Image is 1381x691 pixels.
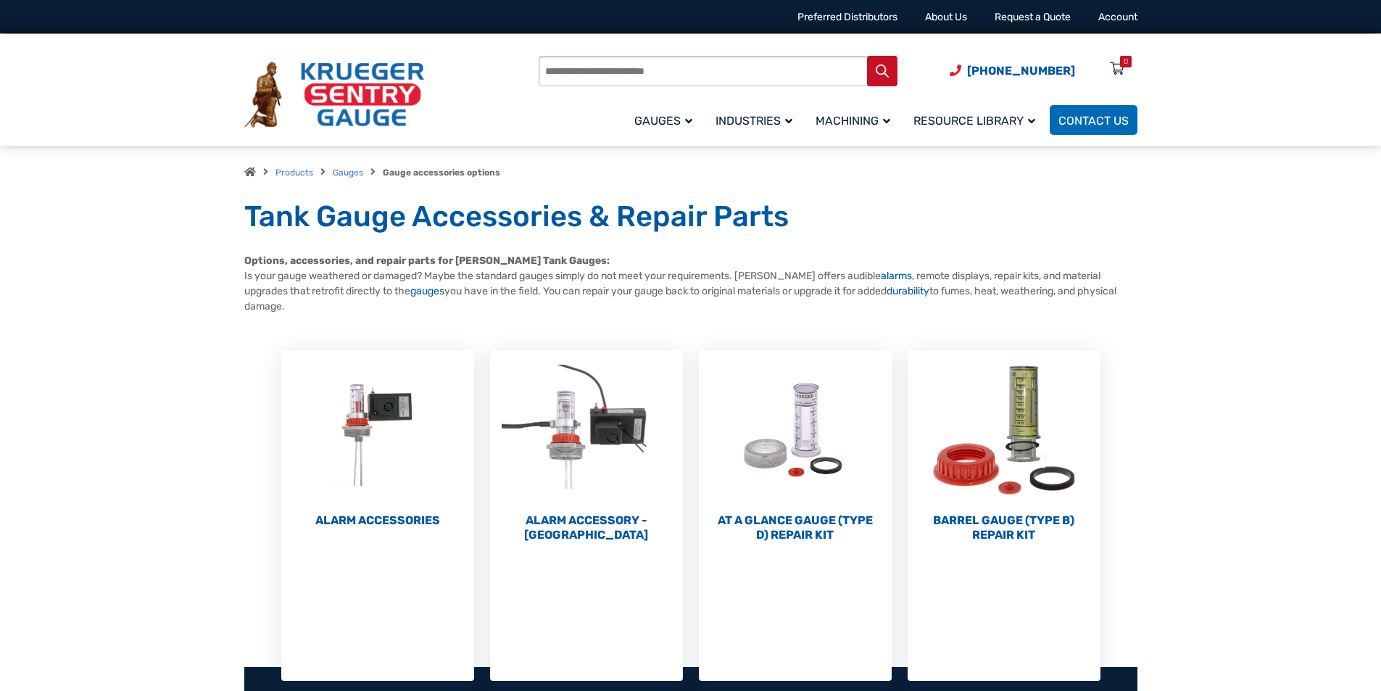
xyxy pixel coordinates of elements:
[244,255,610,267] strong: Options, accessories, and repair parts for [PERSON_NAME] Tank Gauges:
[333,167,363,178] a: Gauges
[716,114,792,128] span: Industries
[410,285,444,297] a: gauges
[699,350,892,542] a: Visit product category At a Glance Gauge (Type D) Repair Kit
[244,62,424,128] img: Krueger Sentry Gauge
[699,513,892,542] h2: At a Glance Gauge (Type D) Repair Kit
[950,62,1075,80] a: Phone Number (920) 434-8860
[887,285,929,297] a: durability
[905,103,1050,137] a: Resource Library
[490,350,683,510] img: Alarm Accessory - DC
[699,350,892,510] img: At a Glance Gauge (Type D) Repair Kit
[275,167,313,178] a: Products
[281,350,474,510] img: Alarm Accessories
[967,64,1075,78] span: [PHONE_NUMBER]
[816,114,890,128] span: Machining
[908,350,1100,542] a: Visit product category Barrel Gauge (Type B) Repair Kit
[634,114,692,128] span: Gauges
[244,199,1137,235] h1: Tank Gauge Accessories & Repair Parts
[281,350,474,528] a: Visit product category Alarm Accessories
[881,270,912,282] a: alarms
[707,103,807,137] a: Industries
[913,114,1035,128] span: Resource Library
[1050,105,1137,135] a: Contact Us
[626,103,707,137] a: Gauges
[925,11,967,23] a: About Us
[281,513,474,528] h2: Alarm Accessories
[1098,11,1137,23] a: Account
[1124,56,1128,67] div: 0
[908,513,1100,542] h2: Barrel Gauge (Type B) Repair Kit
[908,350,1100,510] img: Barrel Gauge (Type B) Repair Kit
[807,103,905,137] a: Machining
[490,513,683,542] h2: Alarm Accessory - [GEOGRAPHIC_DATA]
[490,350,683,542] a: Visit product category Alarm Accessory - DC
[797,11,897,23] a: Preferred Distributors
[383,167,500,178] strong: Gauge accessories options
[995,11,1071,23] a: Request a Quote
[1058,114,1129,128] span: Contact Us
[244,253,1137,314] p: Is your gauge weathered or damaged? Maybe the standard gauges simply do not meet your requirement...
